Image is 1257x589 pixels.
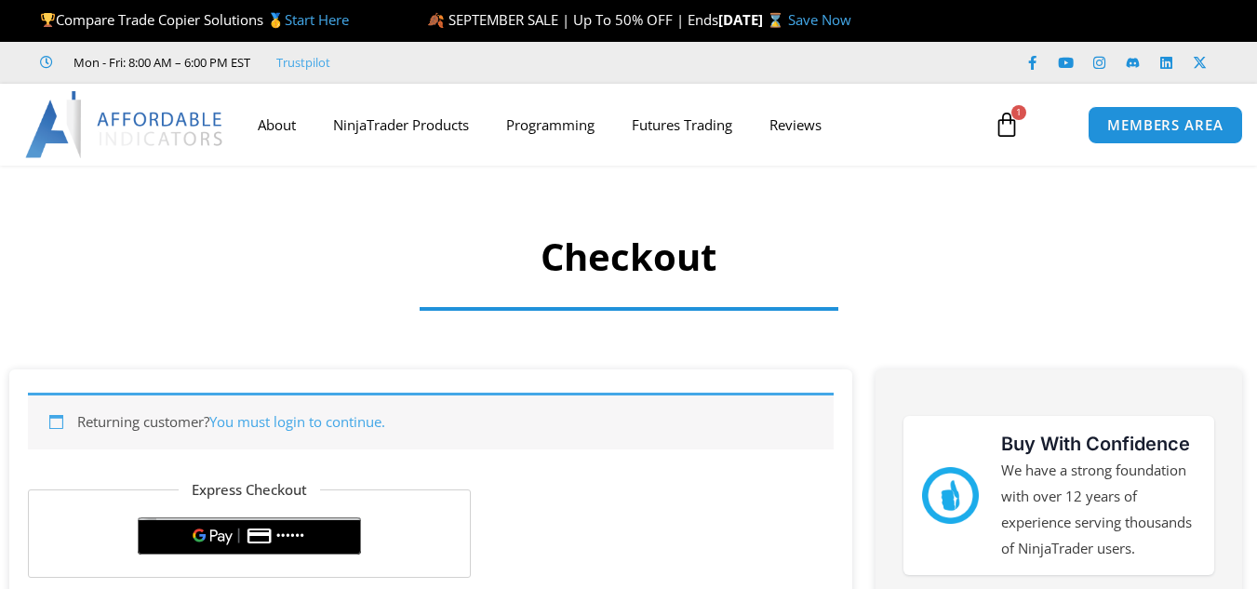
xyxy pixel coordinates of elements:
[28,393,834,449] div: Returning customer?
[108,231,1150,283] h1: Checkout
[138,517,361,555] button: Buy with GPay
[41,13,55,27] img: 🏆
[1107,118,1224,132] span: MEMBERS AREA
[314,103,488,146] a: NinjaTrader Products
[239,103,981,146] nav: Menu
[276,51,330,74] a: Trustpilot
[209,412,385,431] a: You must login to continue.
[1011,105,1026,120] span: 1
[613,103,751,146] a: Futures Trading
[25,91,225,158] img: LogoAI | Affordable Indicators – NinjaTrader
[276,529,305,542] text: ••••••
[69,51,250,74] span: Mon - Fri: 8:00 AM – 6:00 PM EST
[427,10,718,29] span: 🍂 SEPTEMBER SALE | Up To 50% OFF | Ends
[40,10,349,29] span: Compare Trade Copier Solutions 🥇
[285,10,349,29] a: Start Here
[1001,458,1197,561] p: We have a strong foundation with over 12 years of experience serving thousands of NinjaTrader users.
[1088,106,1243,144] a: MEMBERS AREA
[718,10,788,29] strong: [DATE] ⌛
[966,98,1048,152] a: 1
[788,10,851,29] a: Save Now
[751,103,840,146] a: Reviews
[1001,430,1197,458] h3: Buy With Confidence
[922,467,979,524] img: mark thumbs good 43913 | Affordable Indicators – NinjaTrader
[239,103,314,146] a: About
[179,477,320,503] legend: Express Checkout
[488,103,613,146] a: Programming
